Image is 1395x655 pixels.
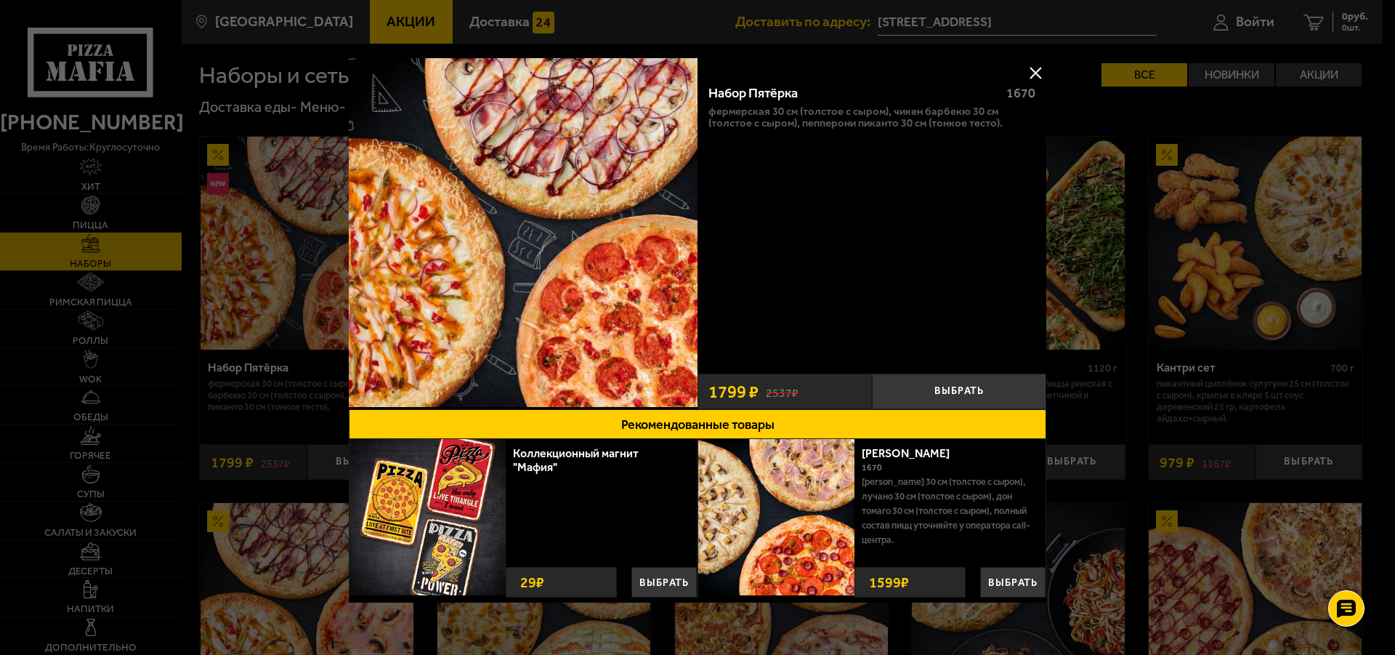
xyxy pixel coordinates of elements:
a: Коллекционный магнит "Мафия" [513,446,639,474]
strong: 29 ₽ [517,568,548,597]
a: [PERSON_NAME] [862,446,964,460]
button: Выбрать [631,567,697,598]
p: [PERSON_NAME] 30 см (толстое с сыром), Лучано 30 см (толстое с сыром), Дон Томаго 30 см (толстое ... [862,475,1035,547]
button: Выбрать [980,567,1046,598]
s: 2537 ₽ [766,384,798,399]
img: Набор Пятёрка [349,58,697,407]
div: Набор Пятёрка [708,86,994,102]
a: Набор Пятёрка [349,58,697,409]
p: Фермерская 30 см (толстое с сыром), Чикен Барбекю 30 см (толстое с сыром), Пепперони Пиканто 30 с... [708,105,1035,129]
span: 1670 [862,462,882,473]
button: Рекомендованные товары [349,409,1046,439]
strong: 1599 ₽ [865,568,913,597]
span: 1799 ₽ [708,383,759,401]
span: 1670 [1006,85,1035,101]
button: Выбрать [872,374,1046,409]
